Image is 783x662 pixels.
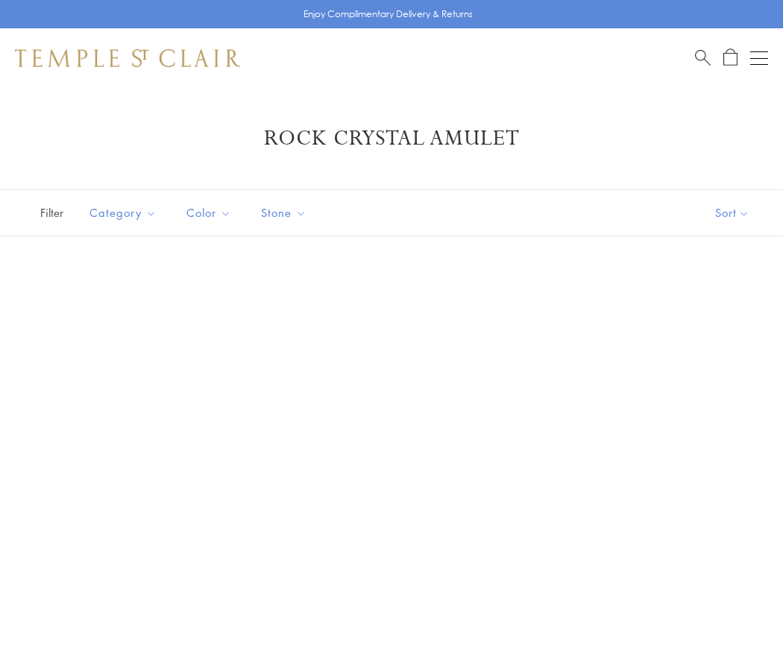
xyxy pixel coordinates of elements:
[304,7,473,22] p: Enjoy Complimentary Delivery & Returns
[82,204,168,222] span: Category
[175,196,242,230] button: Color
[15,49,240,67] img: Temple St. Clair
[750,49,768,67] button: Open navigation
[37,125,746,152] h1: Rock Crystal Amulet
[78,196,168,230] button: Category
[250,196,318,230] button: Stone
[254,204,318,222] span: Stone
[682,190,783,236] button: Show sort by
[695,48,711,67] a: Search
[179,204,242,222] span: Color
[723,48,738,67] a: Open Shopping Bag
